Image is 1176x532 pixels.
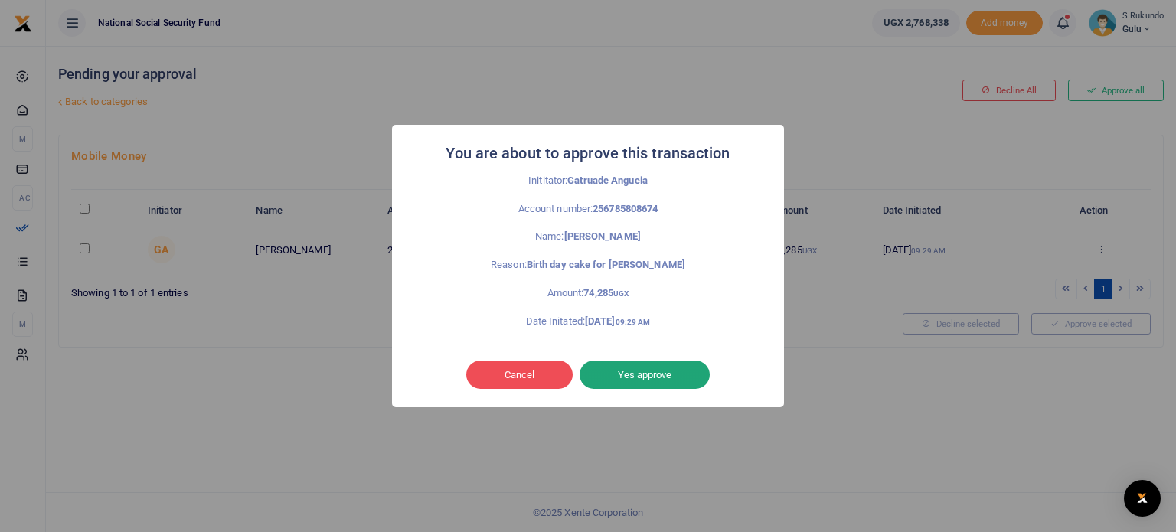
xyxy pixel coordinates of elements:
strong: 74,285 [583,287,629,299]
strong: Birth day cake for [PERSON_NAME] [527,259,685,270]
h2: You are about to approve this transaction [446,140,730,167]
button: Cancel [466,361,573,390]
p: Name: [426,229,750,245]
p: Inititator: [426,173,750,189]
p: Account number: [426,201,750,217]
strong: Gatruade Angucia [567,175,648,186]
small: 09:29 AM [616,318,651,326]
div: Open Intercom Messenger [1124,480,1161,517]
small: UGX [613,289,629,298]
strong: [DATE] [585,315,650,327]
button: Yes approve [580,361,710,390]
p: Amount: [426,286,750,302]
p: Reason: [426,257,750,273]
strong: [PERSON_NAME] [564,230,641,242]
strong: 256785808674 [593,203,658,214]
p: Date Initated: [426,314,750,330]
